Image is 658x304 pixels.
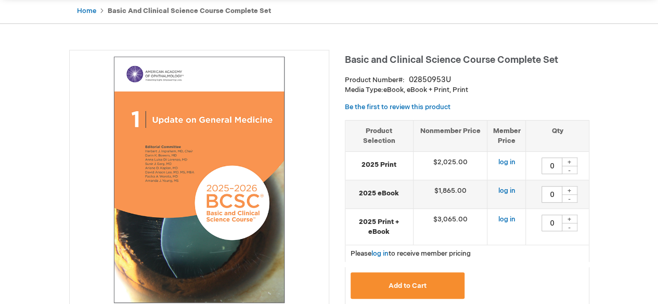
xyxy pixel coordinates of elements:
input: Qty [541,215,562,231]
a: log in [498,187,515,195]
a: log in [498,158,515,166]
div: - [562,194,577,203]
td: $1,865.00 [413,180,487,209]
div: + [562,186,577,195]
strong: Basic and Clinical Science Course Complete Set [108,7,271,15]
span: Add to Cart [389,282,427,290]
strong: Media Type: [345,86,383,94]
a: log in [498,215,515,223]
div: - [562,166,577,174]
p: eBook, eBook + Print, Print [345,85,589,95]
a: Home [77,7,96,15]
strong: Product Number [345,76,405,84]
span: Basic and Clinical Science Course Complete Set [345,55,558,65]
a: Be the first to review this product [345,103,450,111]
input: Qty [541,157,562,174]
td: $2,025.00 [413,152,487,180]
input: Qty [541,186,562,203]
th: Nonmember Price [413,120,487,151]
th: Member Price [487,120,526,151]
strong: 2025 eBook [351,189,408,199]
button: Add to Cart [351,272,465,299]
span: Please to receive member pricing [351,249,471,258]
a: log in [371,249,389,258]
div: 02850953U [409,75,451,85]
strong: 2025 Print + eBook [351,217,408,236]
th: Qty [526,120,589,151]
div: - [562,223,577,231]
td: $3,065.00 [413,209,487,245]
img: Basic and Clinical Science Course Complete Set [75,56,324,304]
th: Product Selection [345,120,414,151]
div: + [562,215,577,223]
strong: 2025 Print [351,160,408,170]
div: + [562,157,577,166]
